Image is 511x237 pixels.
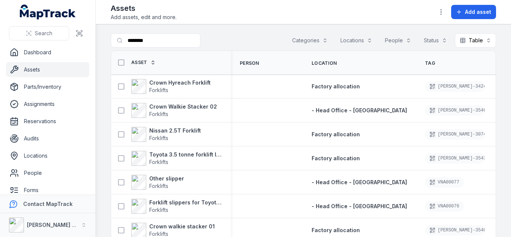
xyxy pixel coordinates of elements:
[131,60,147,66] span: Asset
[131,79,211,94] a: Crown Hyreach ForkliftForklifts
[380,33,416,48] button: People
[6,45,89,60] a: Dashboard
[149,175,184,182] strong: Other slipper
[27,222,79,228] strong: [PERSON_NAME] Air
[131,175,184,190] a: Other slipperForklifts
[425,225,485,236] div: [PERSON_NAME]-3540
[312,60,337,66] span: Location
[312,83,360,89] span: Factory allocation
[149,103,217,110] strong: Crown Walkie Stacker 02
[149,87,168,93] span: Forklifts
[149,79,211,86] strong: Crown Hyreach Forklift
[425,201,464,212] div: VNA00076
[131,103,217,118] a: Crown Walkie Stacker 02Forklifts
[9,26,69,40] button: Search
[312,227,360,233] span: Factory allocation
[312,131,360,137] span: Factory allocation
[455,33,496,48] button: Table
[35,30,52,37] span: Search
[6,148,89,163] a: Locations
[149,223,215,230] strong: Crown walkie stacker 01
[312,107,407,114] a: - Head Office - [GEOGRAPHIC_DATA]
[6,79,89,94] a: Parts/Inventory
[425,105,485,116] div: [PERSON_NAME]-3546
[149,183,168,189] span: Forklifts
[312,179,407,185] span: - Head Office - [GEOGRAPHIC_DATA]
[6,131,89,146] a: Audits
[465,8,491,16] span: Add asset
[131,199,222,214] a: Forklift slippers for Toyota 16900 truckForklifts
[312,83,360,90] a: Factory allocation
[149,231,168,237] span: Forklifts
[131,127,201,142] a: Nissan 2.5T ForkliftForklifts
[312,203,407,209] span: - Head Office - [GEOGRAPHIC_DATA]
[312,227,360,234] a: Factory allocation
[287,33,333,48] button: Categories
[149,127,201,134] strong: Nissan 2.5T Forklift
[111,3,177,13] h2: Assets
[149,135,168,141] span: Forklifts
[6,97,89,112] a: Assignments
[425,60,435,66] span: Tag
[6,183,89,198] a: Forms
[451,5,496,19] button: Add asset
[131,60,156,66] a: Asset
[425,81,485,92] div: [PERSON_NAME]-3424
[149,159,168,165] span: Forklifts
[312,203,407,210] a: - Head Office - [GEOGRAPHIC_DATA]
[20,4,76,19] a: MapTrack
[149,111,168,117] span: Forklifts
[312,107,407,113] span: - Head Office - [GEOGRAPHIC_DATA]
[312,155,360,161] span: Factory allocation
[419,33,452,48] button: Status
[111,13,177,21] span: Add assets, edit and more.
[149,199,222,206] strong: Forklift slippers for Toyota 16900 truck
[6,62,89,77] a: Assets
[6,114,89,129] a: Reservations
[23,201,73,207] strong: Contact MapTrack
[131,151,222,166] a: Toyota 3.5 tonne forklift lpgForklifts
[149,151,222,158] strong: Toyota 3.5 tonne forklift lpg
[240,60,259,66] span: Person
[425,129,485,140] div: [PERSON_NAME]-3074
[6,165,89,180] a: People
[312,179,407,186] a: - Head Office - [GEOGRAPHIC_DATA]
[425,153,485,164] div: [PERSON_NAME]-3543
[312,155,360,162] a: Factory allocation
[425,177,464,188] div: VNA00077
[149,207,168,213] span: Forklifts
[312,131,360,138] a: Factory allocation
[336,33,377,48] button: Locations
